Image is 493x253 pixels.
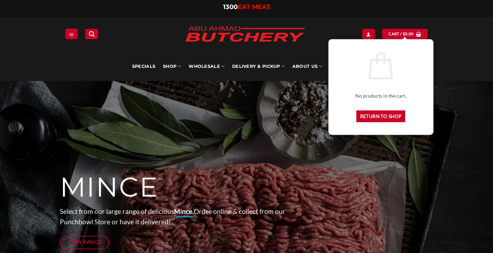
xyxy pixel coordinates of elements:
[403,31,414,36] bdi: 0.00
[60,171,158,204] span: MINCE
[65,29,78,39] a: Menu
[223,3,238,11] span: 1300
[60,236,109,249] a: View Range
[223,3,270,11] a: 1300EAT MEAT
[189,52,225,81] a: Wholesale
[85,29,98,39] a: Search
[356,110,405,123] a: Return to shop
[362,29,375,39] a: Login
[60,207,285,226] span: Select from our large range of delicious Order online & collect from our Punchbowl Store or have ...
[67,238,102,246] span: View Range
[174,207,194,215] strong: Mince.
[132,52,155,81] a: Specials
[232,52,285,81] a: Delivery & Pickup
[238,3,270,11] span: EAT MEAT
[382,29,428,39] a: View cart
[292,52,322,81] a: About Us
[403,31,405,37] span: $
[389,31,413,37] span: Cart /
[179,21,311,48] img: Abu Ahmad Butchery
[336,92,426,100] p: No products in the cart.
[163,52,181,81] a: SHOP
